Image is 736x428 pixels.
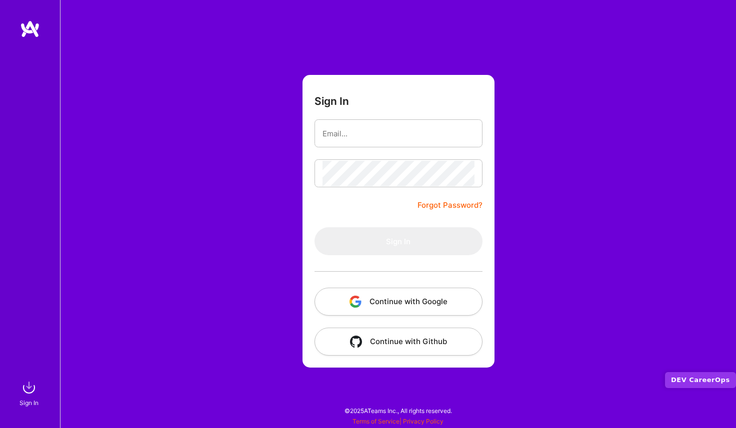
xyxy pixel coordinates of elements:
h3: Sign In [314,95,349,107]
a: Privacy Policy [403,418,443,425]
img: icon [350,336,362,348]
a: Forgot Password? [417,199,482,211]
a: Terms of Service [352,418,399,425]
button: Continue with Github [314,328,482,356]
div: Sign In [19,398,38,408]
a: sign inSign In [21,378,39,408]
img: logo [20,20,40,38]
img: icon [349,296,361,308]
div: © 2025 ATeams Inc., All rights reserved. [60,398,736,423]
button: Continue with Google [314,288,482,316]
span: | [352,418,443,425]
button: Sign In [314,227,482,255]
input: Email... [322,121,474,146]
img: sign in [19,378,39,398]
